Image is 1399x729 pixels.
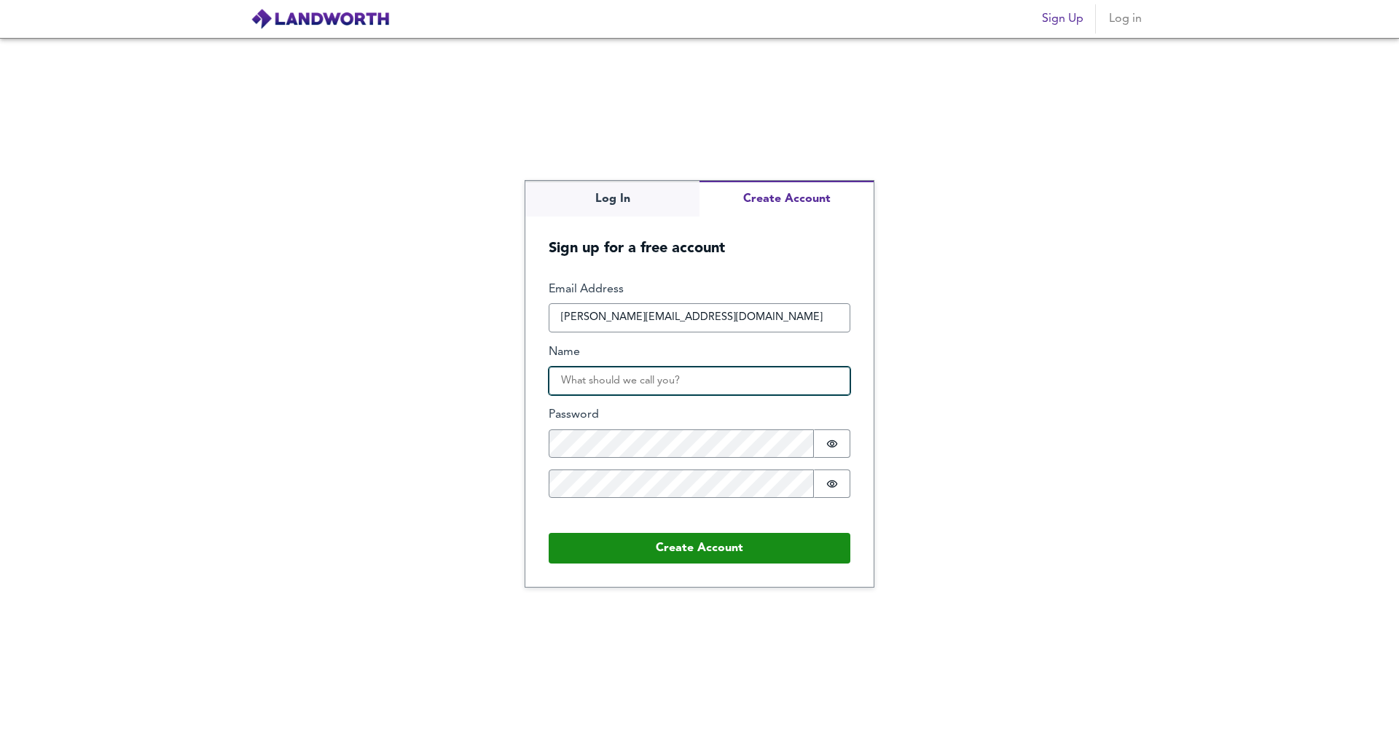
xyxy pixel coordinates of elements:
[549,367,850,396] input: What should we call you?
[699,181,874,217] button: Create Account
[549,344,850,361] label: Name
[251,8,390,30] img: logo
[1102,4,1148,34] button: Log in
[525,181,699,217] button: Log In
[549,533,850,564] button: Create Account
[1042,9,1083,29] span: Sign Up
[1108,9,1143,29] span: Log in
[1036,4,1089,34] button: Sign Up
[549,303,850,332] input: How can we reach you?
[549,281,850,298] label: Email Address
[549,407,850,424] label: Password
[814,429,850,458] button: Show password
[525,217,874,258] h5: Sign up for a free account
[814,469,850,498] button: Show password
